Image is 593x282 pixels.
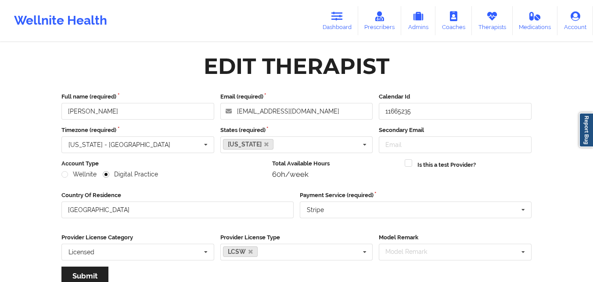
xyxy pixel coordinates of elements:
a: Medications [513,6,558,35]
a: Account [557,6,593,35]
label: Secondary Email [379,126,532,135]
input: Email [379,136,532,153]
a: [US_STATE] [223,139,274,150]
label: Provider License Category [61,233,214,242]
a: Prescribers [358,6,402,35]
input: Full name [61,103,214,120]
a: Therapists [472,6,513,35]
a: Admins [401,6,435,35]
div: Edit Therapist [204,52,389,80]
label: Wellnite [61,171,97,178]
label: Total Available Hours [272,159,399,168]
a: Coaches [435,6,472,35]
label: Timezone (required) [61,126,214,135]
label: Country Of Residence [61,191,294,200]
div: [US_STATE] - [GEOGRAPHIC_DATA] [68,142,170,148]
label: Is this a test Provider? [417,161,476,169]
a: LCSW [223,246,258,257]
label: Provider License Type [220,233,373,242]
label: Calendar Id [379,92,532,101]
label: Full name (required) [61,92,214,101]
a: Report Bug [579,113,593,147]
label: Model Remark [379,233,532,242]
input: Email address [220,103,373,120]
div: 60h/week [272,170,399,179]
div: Stripe [307,207,324,213]
div: Model Remark [383,247,440,257]
label: States (required) [220,126,373,135]
a: Dashboard [316,6,358,35]
label: Payment Service (required) [300,191,532,200]
label: Digital Practice [103,171,158,178]
label: Account Type [61,159,266,168]
label: Email (required) [220,92,373,101]
div: Licensed [68,249,94,255]
input: Calendar Id [379,103,532,120]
